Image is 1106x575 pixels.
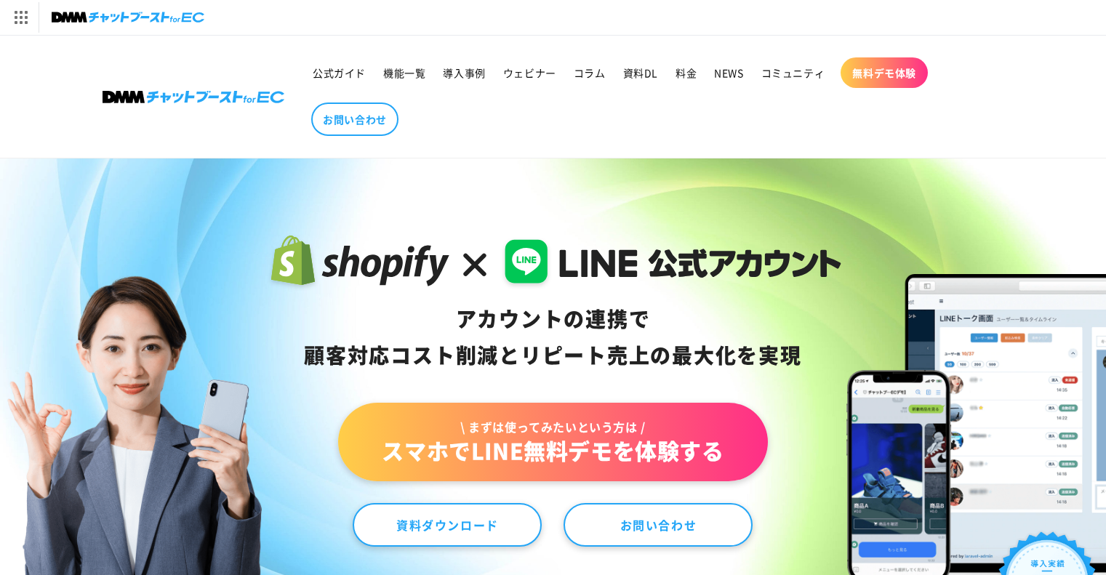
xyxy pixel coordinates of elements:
img: チャットブーストforEC [52,7,204,28]
a: 資料ダウンロード [353,503,542,547]
span: 公式ガイド [313,66,366,79]
a: お問い合わせ [564,503,753,547]
span: 料金 [676,66,697,79]
a: \ まずは使ってみたいという方は /スマホでLINE無料デモを体験する [338,403,767,481]
img: サービス [2,2,39,33]
a: 公式ガイド [304,57,374,88]
a: 料金 [667,57,705,88]
div: アカウントの連携で 顧客対応コスト削減と リピート売上の 最大化を実現 [265,301,841,374]
img: 株式会社DMM Boost [103,91,284,103]
a: NEWS [705,57,752,88]
span: \ まずは使ってみたいという方は / [382,419,724,435]
span: 導入事例 [443,66,485,79]
span: お問い合わせ [323,113,387,126]
span: ウェビナー [503,66,556,79]
a: 無料デモ体験 [841,57,928,88]
span: NEWS [714,66,743,79]
a: コミュニティ [753,57,834,88]
span: 資料DL [623,66,658,79]
a: コラム [565,57,614,88]
span: コラム [574,66,606,79]
a: お問い合わせ [311,102,398,136]
span: 機能一覧 [383,66,425,79]
a: ウェビナー [494,57,565,88]
span: 無料デモ体験 [852,66,916,79]
a: 導入事例 [434,57,494,88]
a: 機能一覧 [374,57,434,88]
span: コミュニティ [761,66,825,79]
a: 資料DL [614,57,667,88]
